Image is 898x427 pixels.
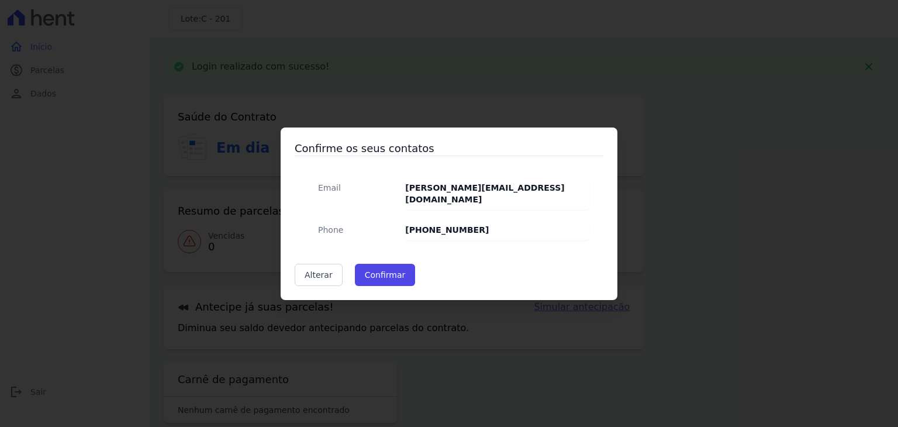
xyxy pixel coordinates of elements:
span: translation missing: pt-BR.public.contracts.modal.confirmation.phone [318,225,343,235]
a: Alterar [295,264,343,286]
button: Confirmar [355,264,416,286]
span: translation missing: pt-BR.public.contracts.modal.confirmation.email [318,183,341,192]
h3: Confirme os seus contatos [295,142,603,156]
strong: [PHONE_NUMBER] [405,225,489,235]
strong: [PERSON_NAME][EMAIL_ADDRESS][DOMAIN_NAME] [405,183,564,204]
